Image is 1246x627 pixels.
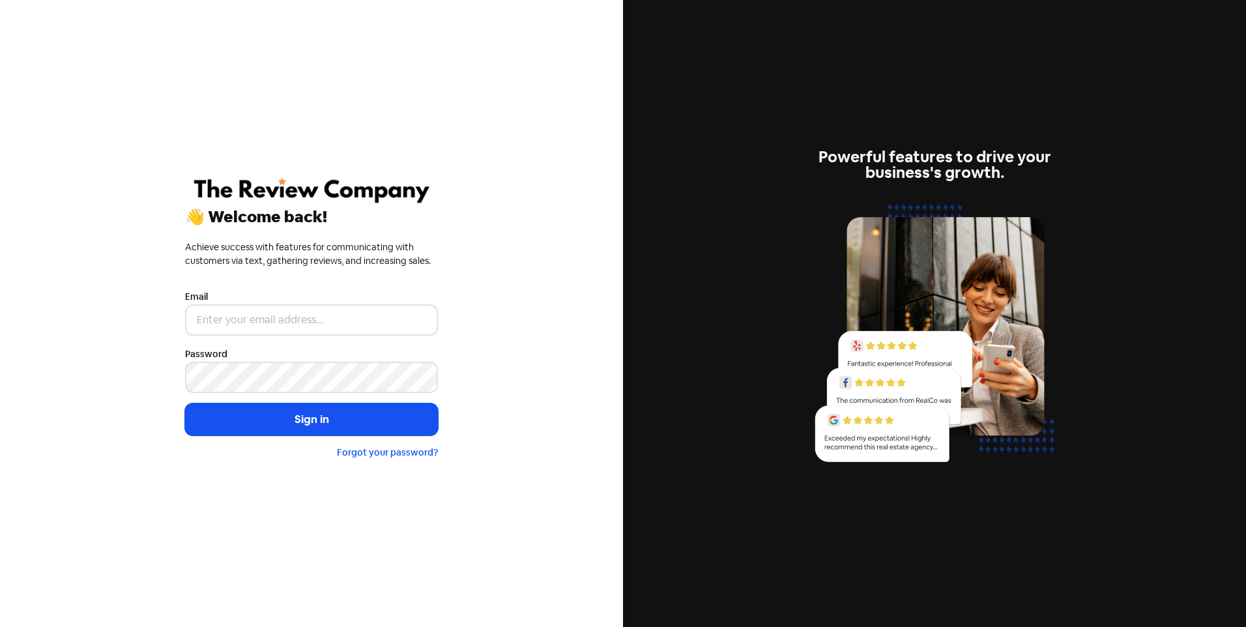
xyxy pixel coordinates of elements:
a: Forgot your password? [337,446,438,458]
label: Password [185,347,227,361]
img: reviews [808,196,1061,477]
div: Achieve success with features for communicating with customers via text, gathering reviews, and i... [185,241,438,268]
label: Email [185,290,208,304]
input: Enter your email address... [185,304,438,336]
button: Sign in [185,403,438,436]
div: 👋 Welcome back! [185,209,438,225]
div: Powerful features to drive your business's growth. [808,149,1061,181]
